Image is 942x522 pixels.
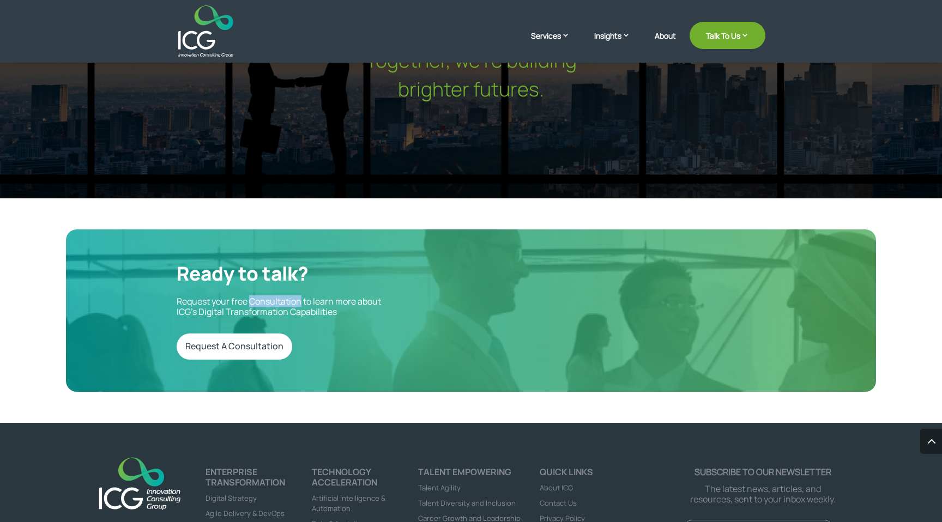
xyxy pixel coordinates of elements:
a: About [655,32,676,57]
h4: Quick links [540,467,683,482]
p: The latest news, articles, and resources, sent to your inbox weekly. [683,484,842,505]
a: Talk To Us [690,22,765,49]
a: Agile Delivery & DevOps [206,508,285,518]
a: Artificial intelligence & Automation [312,493,385,513]
a: Insights [594,30,641,57]
h2: Ready to talk? [177,262,455,290]
a: logo_footer [93,451,187,518]
a: About ICG [540,483,573,493]
a: Talent Agility [418,483,461,493]
a: Request A Consultation [177,333,292,359]
p: Request your free Consultation to learn more about ICG’s Digital Transformation Capabilities [177,296,455,317]
h4: Talent Empowering [418,467,524,482]
a: Digital Strategy [206,493,257,503]
a: Talent Diversity and Inclusion [418,498,516,508]
img: ICG [178,5,233,57]
p: Subscribe to our newsletter [683,467,842,477]
h4: TECHNOLOGY ACCELERATION [312,467,418,493]
h4: ENTERPRISE TRANSFORMATION [206,467,312,493]
a: Services [531,30,581,57]
a: Contact Us [540,498,577,508]
iframe: Chat Widget [755,404,942,522]
img: ICG-new logo (1) [93,451,187,515]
